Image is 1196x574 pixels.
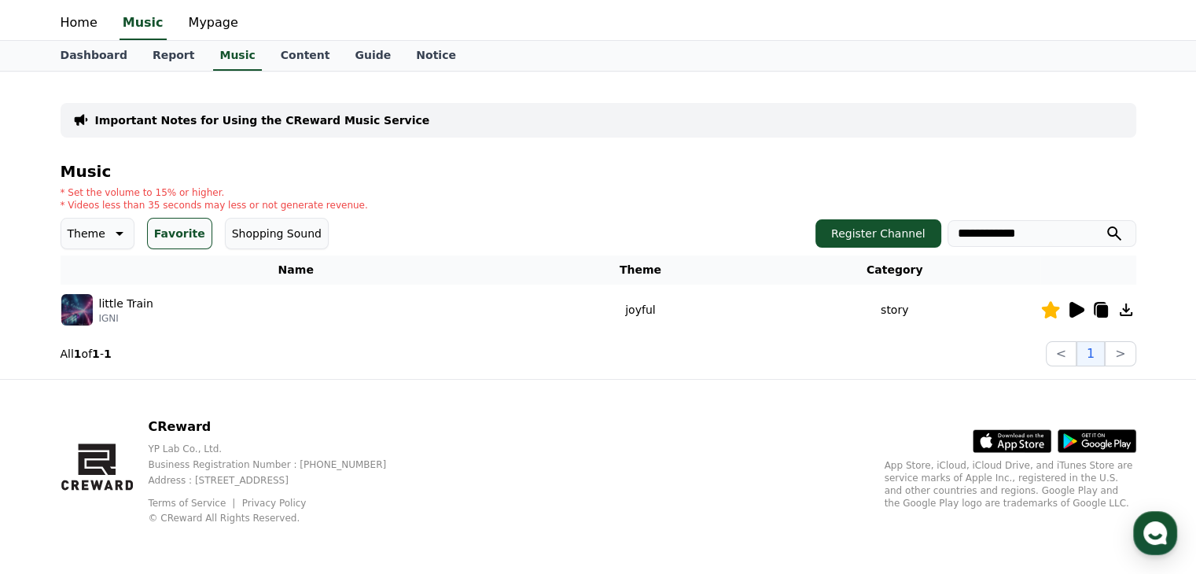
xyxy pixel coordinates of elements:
[532,285,749,335] td: joyful
[92,348,100,360] strong: 1
[61,163,1136,180] h4: Music
[95,112,430,128] a: Important Notes for Using the CReward Music Service
[242,498,307,509] a: Privacy Policy
[176,7,251,40] a: Mypage
[74,348,82,360] strong: 1
[749,256,1040,285] th: Category
[61,218,134,249] button: Theme
[40,467,68,480] span: Home
[104,348,112,360] strong: 1
[233,467,271,480] span: Settings
[148,443,411,455] p: YP Lab Co., Ltd.
[1046,341,1076,366] button: <
[532,256,749,285] th: Theme
[61,199,368,212] p: * Videos less than 35 seconds may less or not generate revenue.
[749,285,1040,335] td: story
[120,7,167,40] a: Music
[148,458,411,471] p: Business Registration Number : [PHONE_NUMBER]
[213,41,261,71] a: Music
[148,474,411,487] p: Address : [STREET_ADDRESS]
[203,443,302,483] a: Settings
[99,312,153,325] p: IGNI
[225,218,329,249] button: Shopping Sound
[5,443,104,483] a: Home
[268,41,343,71] a: Content
[61,346,112,362] p: All of -
[140,41,208,71] a: Report
[48,41,140,71] a: Dashboard
[815,219,941,248] button: Register Channel
[61,294,93,326] img: music
[104,443,203,483] a: Messages
[131,468,177,480] span: Messages
[1105,341,1135,366] button: >
[148,512,411,524] p: © CReward All Rights Reserved.
[1076,341,1105,366] button: 1
[48,7,110,40] a: Home
[147,218,212,249] button: Favorite
[342,41,403,71] a: Guide
[68,223,105,245] p: Theme
[885,459,1136,510] p: App Store, iCloud, iCloud Drive, and iTunes Store are service marks of Apple Inc., registered in ...
[61,256,532,285] th: Name
[148,418,411,436] p: CReward
[99,296,153,312] p: little Train
[61,186,368,199] p: * Set the volume to 15% or higher.
[403,41,469,71] a: Notice
[148,498,237,509] a: Terms of Service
